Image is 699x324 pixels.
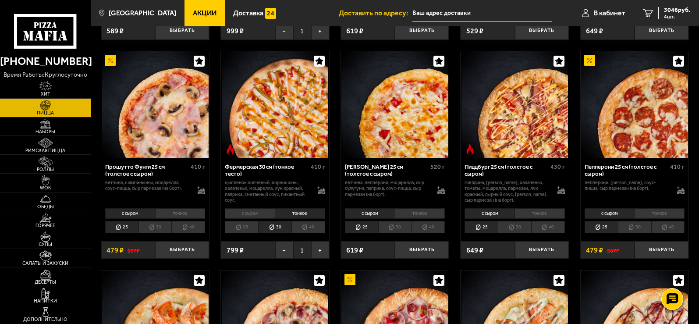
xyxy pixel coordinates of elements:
span: 649 ₽ [466,246,483,254]
img: Акционный [344,274,355,285]
img: Акционный [105,55,116,66]
button: Выбрать [155,22,209,40]
input: Ваш адрес доставки [412,5,552,21]
a: Острое блюдоФермерская 30 см (тонкое тесто) [221,51,329,158]
span: 589 ₽ [106,27,124,35]
p: пепперони, [PERSON_NAME], соус-пицца, сыр пармезан (на борт). [585,180,670,192]
span: 1 [293,22,311,40]
span: 520 г [430,163,445,171]
li: с сыром [225,208,275,219]
li: 25 [345,221,378,233]
li: тонкое [635,208,685,219]
img: Фермерская 30 см (тонкое тесто) [222,51,328,158]
span: Доставить по адресу: [339,10,412,17]
a: Острое блюдоПиццбург 25 см (толстое с сыром) [461,51,569,158]
span: 799 ₽ [227,246,244,254]
a: Прошутто Формаджио 25 см (толстое с сыром) [341,51,449,158]
li: 25 [465,221,498,233]
button: + [311,241,329,259]
img: 15daf4d41897b9f0e9f617042186c801.svg [265,8,276,19]
li: 40 [171,221,205,233]
p: ветчина, пепперони, моцарелла, сыр сулугуни, паприка, соус-пицца, сыр пармезан (на борт). [345,180,430,197]
div: [PERSON_NAME] 25 см (толстое с сыром) [345,164,428,178]
li: тонкое [155,208,206,219]
span: 649 ₽ [586,27,603,35]
span: 430 г [550,163,565,171]
li: 40 [531,221,565,233]
a: АкционныйПепперони 25 см (толстое с сыром) [581,51,689,158]
li: тонкое [514,208,565,219]
button: + [311,22,329,40]
li: 40 [651,221,685,233]
img: Пиццбург 25 см (толстое с сыром) [461,51,568,158]
a: АкционныйПрошутто Фунги 25 см (толстое с сыром) [101,51,209,158]
li: 30 [138,221,172,233]
span: 410 г [670,163,685,171]
s: 567 ₽ [128,246,140,254]
p: цыпленок копченый, корнишоны, халапеньо, моцарелла, лук красный, паприка, сметанный соус, пикантн... [225,180,310,203]
li: 25 [225,221,258,233]
img: Прошутто Формаджио 25 см (толстое с сыром) [341,51,448,158]
li: 25 [585,221,618,233]
button: Выбрать [515,241,569,259]
li: 30 [498,221,531,233]
div: Пиццбург 25 см (толстое с сыром) [465,164,548,178]
img: Острое блюдо [225,144,236,155]
span: 4 шт. [664,14,690,19]
li: с сыром [585,208,635,219]
span: 479 ₽ [106,246,124,254]
span: 410 г [311,163,325,171]
button: Выбрать [395,22,449,40]
p: ветчина, шампиньоны, моцарелла, соус-пицца, сыр пармезан (на борт). [105,180,190,192]
img: Пепперони 25 см (толстое с сыром) [581,51,688,158]
li: 40 [291,221,325,233]
span: 529 ₽ [466,27,483,35]
li: 30 [618,221,651,233]
button: Выбрать [395,241,449,259]
li: 30 [378,221,412,233]
span: 999 ₽ [227,27,244,35]
span: 479 ₽ [586,246,603,254]
span: Акции [193,10,216,17]
button: − [275,241,293,259]
span: Доставка [233,10,263,17]
button: Выбрать [515,22,569,40]
s: 567 ₽ [607,246,619,254]
span: В кабинет [594,10,625,17]
button: − [275,22,293,40]
span: 410 г [191,163,205,171]
img: Акционный [584,55,595,66]
img: Острое блюдо [465,144,475,155]
div: Пепперони 25 см (толстое с сыром) [585,164,668,178]
span: 1 [293,241,311,259]
span: 619 ₽ [346,27,363,35]
li: 25 [105,221,138,233]
li: тонкое [275,208,325,219]
li: 30 [258,221,291,233]
span: 619 ₽ [346,246,363,254]
li: с сыром [345,208,395,219]
span: 3046 руб. [664,7,690,13]
span: [GEOGRAPHIC_DATA] [109,10,176,17]
p: говядина, [PERSON_NAME], халапеньо, томаты, моцарелла, пармезан, лук красный, сырный соус, [PERSO... [465,180,550,203]
button: Выбрать [155,241,209,259]
button: Выбрать [635,22,688,40]
div: Фермерская 30 см (тонкое тесто) [225,164,308,178]
div: Прошутто Фунги 25 см (толстое с сыром) [105,164,188,178]
button: Выбрать [635,241,688,259]
li: с сыром [465,208,514,219]
li: с сыром [105,208,155,219]
li: тонкое [395,208,445,219]
li: 40 [411,221,445,233]
img: Прошутто Фунги 25 см (толстое с сыром) [102,51,208,158]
